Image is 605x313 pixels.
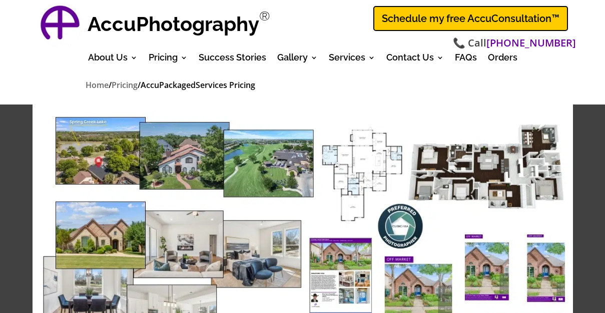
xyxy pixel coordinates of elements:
span: 📞 Call [453,36,576,50]
img: AccuPhotography [38,2,83,47]
a: About Us [88,54,138,65]
a: AccuPhotography Logo - Professional Real Estate Photography and Media Services in Dallas, Texas [38,2,83,47]
a: Success Stories [199,54,266,65]
span: AccuPackagedServices Pricing [141,79,255,90]
a: Pricing [112,79,138,91]
a: Contact Us [386,54,444,65]
span: / [138,79,141,90]
a: Gallery [277,54,318,65]
span: / [109,79,112,90]
a: Services [329,54,375,65]
strong: AccuPhotography [88,12,259,35]
a: Schedule my free AccuConsultation™ [373,6,568,31]
a: [PHONE_NUMBER] [486,36,576,50]
a: Orders [488,54,517,65]
nav: breadcrumbs [86,78,519,92]
a: Home [86,79,109,91]
sup: Registered Trademark [259,8,270,23]
a: FAQs [455,54,477,65]
a: Pricing [149,54,188,65]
